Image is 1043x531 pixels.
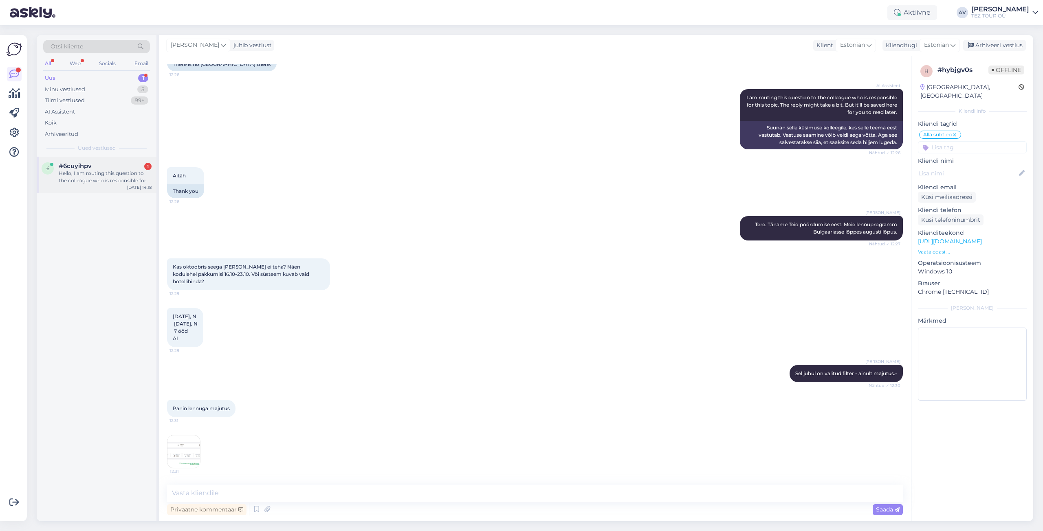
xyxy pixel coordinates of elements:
div: Kõik [45,119,57,127]
span: [PERSON_NAME] [171,41,219,50]
input: Lisa nimi [918,169,1017,178]
span: 12:31 [170,468,200,474]
span: [DATE], N [DATE], N 7 ööd AI [173,313,198,341]
div: Arhiveeritud [45,130,78,138]
p: Kliendi telefon [918,206,1027,214]
div: Aktiivne [887,5,937,20]
span: Otsi kliente [51,42,83,51]
span: Nähtud ✓ 12:26 [869,150,900,156]
div: Tiimi vestlused [45,96,85,105]
div: AI Assistent [45,108,75,116]
span: 12:26 [169,72,200,78]
div: [DATE] 14:18 [127,184,152,190]
div: Hello, I am routing this question to the colleague who is responsible for this topic. The reply m... [59,170,152,184]
span: Nähtud ✓ 12:27 [869,241,900,247]
div: Kliendi info [918,107,1027,115]
span: Offline [988,66,1024,74]
div: 5 [137,85,148,94]
input: Lisa tag [918,141,1027,153]
span: Nähtud ✓ 12:30 [869,382,900,389]
span: 6 [46,165,49,171]
span: 12:29 [169,347,200,354]
div: Thank you [167,184,204,198]
span: [PERSON_NAME] [865,210,900,216]
div: Klient [813,41,833,50]
div: There is no [GEOGRAPHIC_DATA] there. [167,57,277,71]
div: Klienditugi [882,41,917,50]
a: [URL][DOMAIN_NAME] [918,238,982,245]
p: Kliendi email [918,183,1027,192]
p: Chrome [TECHNICAL_ID] [918,288,1027,296]
div: Minu vestlused [45,85,85,94]
div: AV [957,7,968,18]
p: Märkmed [918,317,1027,325]
p: Klienditeekond [918,229,1027,237]
div: TEZ TOUR OÜ [971,13,1029,19]
div: Küsi meiliaadressi [918,192,976,203]
p: Windows 10 [918,267,1027,276]
div: [PERSON_NAME] [971,6,1029,13]
span: Kas oktoobris seega [PERSON_NAME] ei teha? Näen kodulehel pakkumisi 16.10-23.10. Või süsteem kuva... [173,264,310,284]
span: I am routing this question to the colleague who is responsible for this topic. The reply might ta... [746,94,898,115]
img: Askly Logo [7,42,22,57]
span: 12:26 [169,199,200,205]
span: Saada [876,506,900,513]
div: All [43,58,53,69]
div: Socials [97,58,117,69]
div: # hybjgv0s [937,65,988,75]
div: 99+ [131,96,148,105]
div: Küsi telefoninumbrit [918,214,984,225]
span: Panin lennuga majutus [173,405,230,411]
img: Attachment [167,435,200,468]
div: [PERSON_NAME] [918,304,1027,312]
div: 1 [144,163,152,170]
div: Email [133,58,150,69]
div: Privaatne kommentaar [167,504,246,515]
div: Web [68,58,82,69]
p: Kliendi nimi [918,157,1027,165]
span: Uued vestlused [78,144,116,152]
span: #6cuyihpv [59,162,92,170]
div: Arhiveeri vestlus [963,40,1026,51]
span: Estonian [924,41,949,50]
div: juhib vestlust [230,41,272,50]
span: Tere. Täname Teid pöördumise eest. Meie lennuprogramm Bulgaariasse lõppes augusti lõpus. [755,221,898,235]
div: [GEOGRAPHIC_DATA], [GEOGRAPHIC_DATA] [920,83,1019,100]
span: Estonian [840,41,865,50]
span: 12:29 [169,291,200,297]
span: [PERSON_NAME] [865,358,900,365]
span: h [924,68,929,74]
p: Vaata edasi ... [918,248,1027,256]
div: 1 [138,74,148,82]
span: Sel juhul on valitud filter - ainult majutus.- [795,370,897,376]
p: Operatsioonisüsteem [918,259,1027,267]
a: [PERSON_NAME]TEZ TOUR OÜ [971,6,1038,19]
p: Brauser [918,279,1027,288]
span: Alla suhtleb [923,132,952,137]
span: AI Assistent [870,83,900,89]
p: Kliendi tag'id [918,120,1027,128]
div: Suunan selle küsimuse kolleegile, kes selle teema eest vastutab. Vastuse saamine võib veidi aega ... [740,121,903,149]
div: Uus [45,74,55,82]
span: 12:31 [169,417,200,424]
span: Aitäh [173,173,186,179]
